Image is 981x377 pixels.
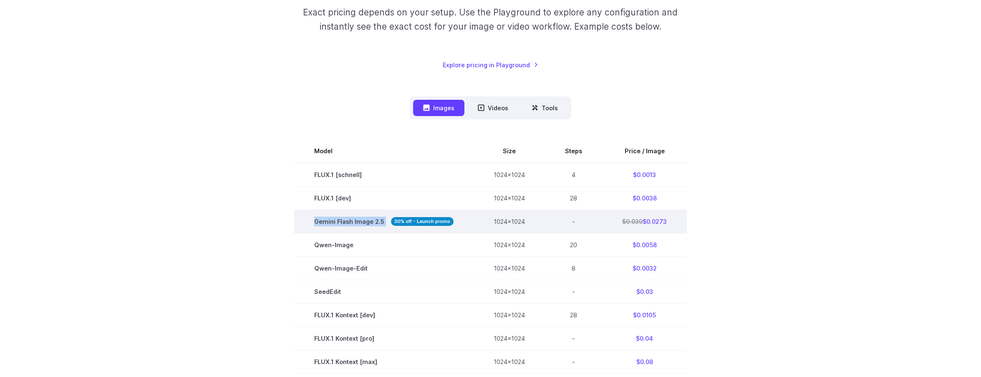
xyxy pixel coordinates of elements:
[474,139,545,163] th: Size
[474,327,545,350] td: 1024x1024
[545,233,602,257] td: 20
[474,257,545,280] td: 1024x1024
[294,163,474,187] td: FLUX.1 [schnell]
[474,280,545,304] td: 1024x1024
[602,280,687,304] td: $0.03
[474,210,545,233] td: 1024x1024
[622,218,643,225] s: $0.039
[474,304,545,327] td: 1024x1024
[294,257,474,280] td: Qwen-Image-Edit
[545,350,602,374] td: -
[294,350,474,374] td: FLUX.1 Kontext [max]
[602,350,687,374] td: $0.08
[602,233,687,257] td: $0.0058
[294,187,474,210] td: FLUX.1 [dev]
[443,60,538,70] a: Explore pricing in Playground
[602,327,687,350] td: $0.04
[545,139,602,163] th: Steps
[294,139,474,163] th: Model
[602,139,687,163] th: Price / Image
[545,327,602,350] td: -
[294,280,474,304] td: SeedEdit
[545,187,602,210] td: 28
[545,280,602,304] td: -
[474,163,545,187] td: 1024x1024
[294,304,474,327] td: FLUX.1 Kontext [dev]
[602,163,687,187] td: $0.0013
[602,257,687,280] td: $0.0032
[468,100,518,116] button: Videos
[287,5,694,33] p: Exact pricing depends on your setup. Use the Playground to explore any configuration and instantl...
[545,210,602,233] td: -
[474,233,545,257] td: 1024x1024
[314,217,454,226] span: Gemini Flash Image 2.5
[413,100,464,116] button: Images
[602,304,687,327] td: $0.0105
[522,100,568,116] button: Tools
[602,187,687,210] td: $0.0038
[602,210,687,233] td: $0.0273
[545,163,602,187] td: 4
[474,187,545,210] td: 1024x1024
[545,257,602,280] td: 8
[391,217,454,226] strong: 30% off - Launch promo
[545,304,602,327] td: 28
[294,233,474,257] td: Qwen-Image
[474,350,545,374] td: 1024x1024
[294,327,474,350] td: FLUX.1 Kontext [pro]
